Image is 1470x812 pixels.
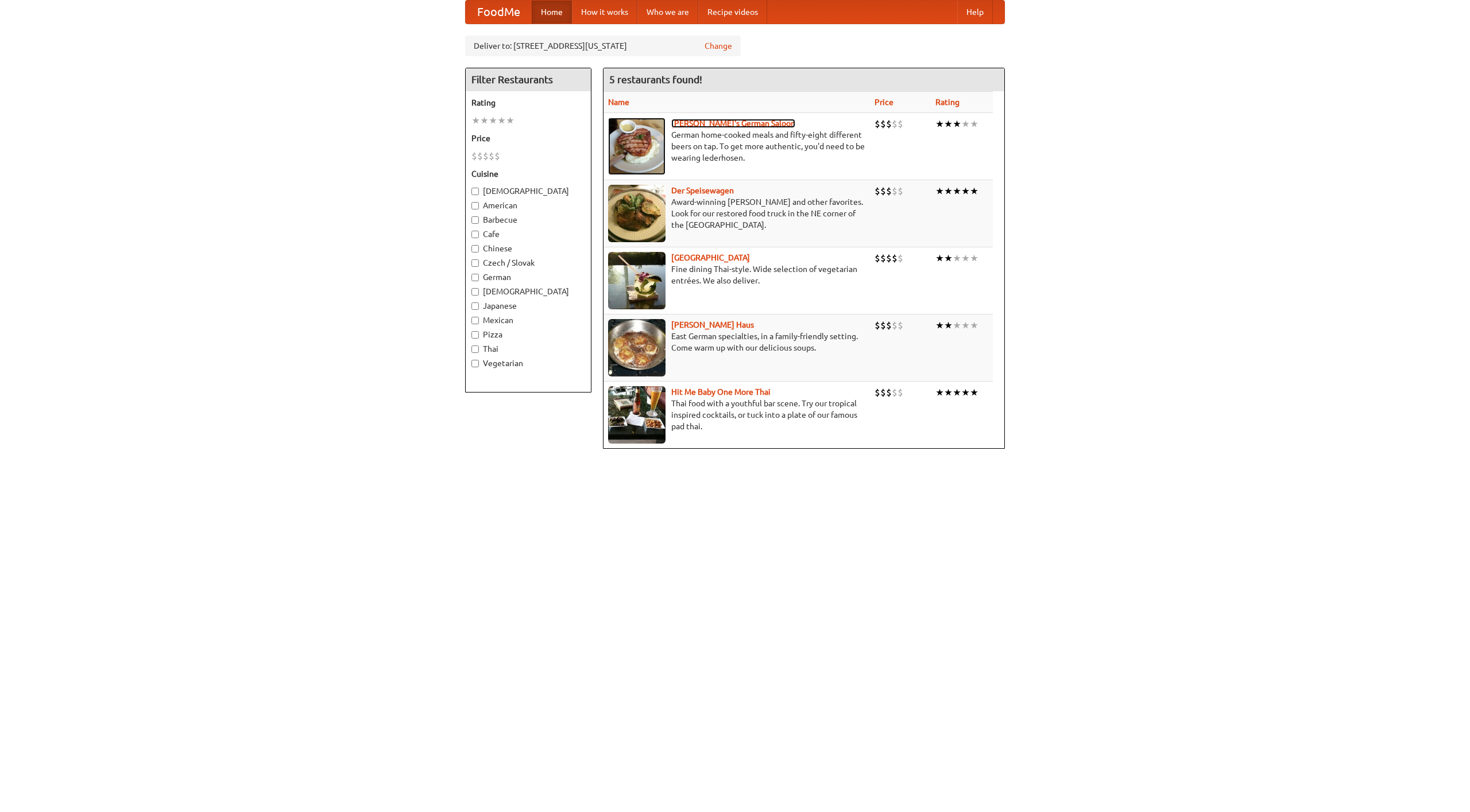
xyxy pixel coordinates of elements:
li: ★ [970,386,978,399]
p: East German specialties, in a family-friendly setting. Come warm up with our delicious soups. [608,331,865,353]
a: Hit Me Baby One More Thai [671,387,771,397]
li: ★ [944,252,953,265]
li: $ [875,252,880,265]
li: $ [892,185,898,197]
li: $ [892,118,898,130]
label: Chinese [471,243,585,254]
li: ★ [953,252,961,265]
img: esthers.jpg [608,118,666,175]
li: $ [875,386,880,399]
a: Recipe videos [698,1,767,24]
p: Thai food with a youthful bar scene. Try our tropical inspired cocktails, or tuck into a plate of... [608,398,865,432]
li: ★ [953,185,961,197]
input: Japanese [471,302,479,310]
img: satay.jpg [608,252,666,309]
li: $ [875,185,880,197]
li: $ [886,185,892,197]
input: [DEMOGRAPHIC_DATA] [471,188,479,195]
li: $ [880,386,886,399]
a: How it works [572,1,637,24]
li: ★ [935,319,944,332]
li: $ [477,150,483,162]
li: $ [892,386,898,399]
li: $ [898,118,903,130]
label: Vegetarian [471,358,585,369]
li: ★ [970,252,978,265]
li: ★ [489,114,497,127]
li: ★ [970,185,978,197]
a: Home [532,1,572,24]
h5: Price [471,133,585,144]
li: ★ [944,386,953,399]
div: Deliver to: [STREET_ADDRESS][US_STATE] [465,36,741,56]
li: ★ [497,114,506,127]
input: American [471,202,479,209]
input: Barbecue [471,216,479,224]
h4: Filter Restaurants [466,68,591,91]
a: [PERSON_NAME] Haus [671,320,754,329]
li: ★ [961,252,970,265]
li: $ [886,118,892,130]
li: ★ [944,185,953,197]
li: ★ [953,386,961,399]
a: Help [957,1,993,24]
a: Der Speisewagen [671,186,734,195]
li: ★ [953,319,961,332]
input: German [471,274,479,281]
label: [DEMOGRAPHIC_DATA] [471,286,585,297]
li: $ [875,319,880,332]
li: ★ [944,118,953,130]
a: Who we are [637,1,698,24]
li: $ [875,118,880,130]
li: ★ [953,118,961,130]
label: [DEMOGRAPHIC_DATA] [471,185,585,197]
li: $ [494,150,500,162]
label: Mexican [471,314,585,326]
h5: Cuisine [471,168,585,180]
li: $ [489,150,494,162]
label: Czech / Slovak [471,257,585,269]
img: kohlhaus.jpg [608,319,666,376]
li: $ [471,150,477,162]
label: Japanese [471,300,585,312]
a: FoodMe [466,1,532,24]
a: Change [705,40,732,52]
li: ★ [970,118,978,130]
li: $ [898,386,903,399]
li: ★ [935,386,944,399]
img: speisewagen.jpg [608,185,666,242]
li: $ [880,319,886,332]
label: American [471,200,585,211]
input: [DEMOGRAPHIC_DATA] [471,288,479,296]
label: Barbecue [471,214,585,226]
li: ★ [506,114,514,127]
li: $ [892,319,898,332]
ng-pluralize: 5 restaurants found! [609,74,702,85]
li: ★ [471,114,480,127]
li: $ [886,252,892,265]
p: German home-cooked meals and fifty-eight different beers on tap. To get more authentic, you'd nee... [608,129,865,164]
li: ★ [944,319,953,332]
a: [PERSON_NAME]'s German Saloon [671,119,795,128]
label: Pizza [471,329,585,340]
img: babythai.jpg [608,386,666,444]
input: Mexican [471,317,479,324]
label: Cafe [471,228,585,240]
input: Thai [471,345,479,353]
li: ★ [970,319,978,332]
li: ★ [961,319,970,332]
li: $ [880,118,886,130]
li: $ [880,252,886,265]
li: $ [892,252,898,265]
li: $ [880,185,886,197]
li: $ [886,386,892,399]
li: $ [483,150,489,162]
li: $ [886,319,892,332]
p: Fine dining Thai-style. Wide selection of vegetarian entrées. We also deliver. [608,263,865,286]
input: Czech / Slovak [471,259,479,267]
li: ★ [961,185,970,197]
